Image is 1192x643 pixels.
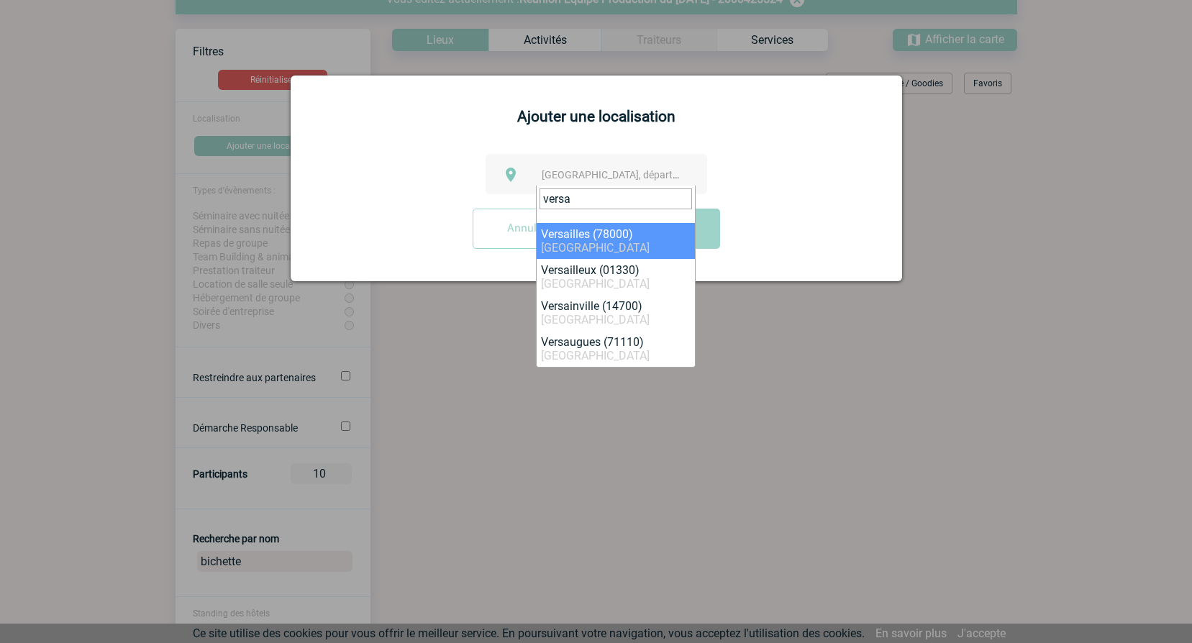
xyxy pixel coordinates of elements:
span: [GEOGRAPHIC_DATA] [541,277,650,291]
h2: Ajouter une localisation [309,108,884,125]
li: Versaugues (71110) [537,331,695,367]
span: [GEOGRAPHIC_DATA], département, région... [542,169,742,181]
input: Annuler [473,209,581,249]
li: Versailleux (01330) [537,259,695,295]
li: Versailles (78000) [537,223,695,259]
span: [GEOGRAPHIC_DATA] [541,349,650,362]
span: [GEOGRAPHIC_DATA] [541,241,650,255]
span: [GEOGRAPHIC_DATA] [541,313,650,327]
li: Versainville (14700) [537,295,695,331]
